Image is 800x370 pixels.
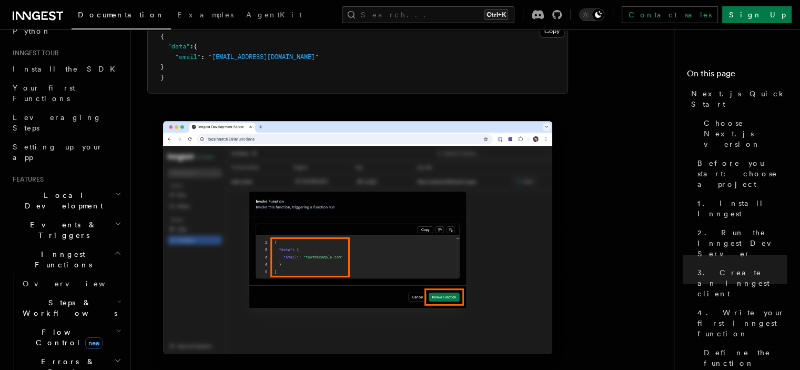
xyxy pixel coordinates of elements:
[8,249,114,270] span: Inngest Functions
[8,219,115,241] span: Events & Triggers
[579,8,604,21] button: Toggle dark mode
[693,303,787,343] a: 4. Write your first Inngest function
[691,88,787,109] span: Next.js Quick Start
[704,118,787,149] span: Choose Next.js version
[697,227,787,259] span: 2. Run the Inngest Dev Server
[8,245,124,274] button: Inngest Functions
[697,198,787,219] span: 1. Install Inngest
[13,113,102,132] span: Leveraging Steps
[693,194,787,223] a: 1. Install Inngest
[190,43,194,50] span: :
[18,274,124,293] a: Overview
[194,43,197,50] span: {
[693,223,787,263] a: 2. Run the Inngest Dev Server
[18,293,124,323] button: Steps & Workflows
[8,108,124,137] a: Leveraging Steps
[201,53,205,61] span: :
[168,43,190,50] span: "data"
[693,263,787,303] a: 3. Create an Inngest client
[13,84,75,103] span: Your first Functions
[540,24,564,38] button: Copy
[8,22,124,41] a: Python
[160,74,164,81] span: }
[8,175,44,184] span: Features
[18,297,117,318] span: Steps & Workflows
[342,6,514,23] button: Search...Ctrl+K
[208,53,319,61] span: "[EMAIL_ADDRESS][DOMAIN_NAME]"
[13,143,103,162] span: Setting up your app
[13,27,51,35] span: Python
[8,137,124,167] a: Setting up your app
[246,11,302,19] span: AgentKit
[240,3,308,28] a: AgentKit
[72,3,171,29] a: Documentation
[8,59,124,78] a: Install the SDK
[697,307,787,339] span: 4. Write your first Inngest function
[722,6,792,23] a: Sign Up
[622,6,718,23] a: Contact sales
[704,347,787,368] span: Define the function
[160,33,164,40] span: {
[697,158,787,189] span: Before you start: choose a project
[697,267,787,299] span: 3. Create an Inngest client
[18,327,116,348] span: Flow Control
[8,78,124,108] a: Your first Functions
[8,190,115,211] span: Local Development
[160,63,164,71] span: }
[177,11,234,19] span: Examples
[687,67,787,84] h4: On this page
[18,323,124,352] button: Flow Controlnew
[85,337,103,349] span: new
[693,154,787,194] a: Before you start: choose a project
[687,84,787,114] a: Next.js Quick Start
[8,215,124,245] button: Events & Triggers
[171,3,240,28] a: Examples
[700,114,787,154] a: Choose Next.js version
[175,53,201,61] span: "email"
[78,11,165,19] span: Documentation
[8,49,59,57] span: Inngest tour
[13,65,121,73] span: Install the SDK
[8,186,124,215] button: Local Development
[23,279,131,288] span: Overview
[484,9,508,20] kbd: Ctrl+K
